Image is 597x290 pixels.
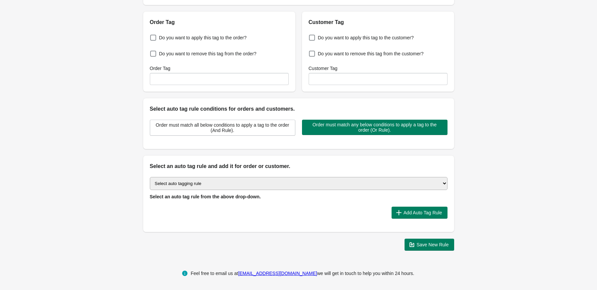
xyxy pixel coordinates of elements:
[155,122,290,133] span: Order must match all below conditions to apply a tag to the order (And Rule).
[309,18,448,26] h2: Customer Tag
[150,194,261,199] span: Select an auto tag rule from the above drop-down.
[392,207,448,219] button: Add Auto Tag Rule
[309,65,338,72] label: Customer Tag
[302,120,448,135] button: Order must match any below conditions to apply a tag to the order (Or Rule).
[404,210,442,215] span: Add Auto Tag Rule
[150,162,448,170] h2: Select an auto tag rule and add it for order or customer.
[150,120,295,136] button: Order must match all below conditions to apply a tag to the order (And Rule).
[307,122,442,133] span: Order must match any below conditions to apply a tag to the order (Or Rule).
[159,34,247,41] span: Do you want to apply this tag to the order?
[318,34,414,41] span: Do you want to apply this tag to the customer?
[150,105,448,113] h2: Select auto tag rule conditions for orders and customers.
[159,50,257,57] span: Do you want to remove this tag from the order?
[318,50,424,57] span: Do you want to remove this tag from the customer?
[405,239,454,251] button: Save New Rule
[238,271,317,276] a: [EMAIL_ADDRESS][DOMAIN_NAME]
[417,242,449,247] span: Save New Rule
[191,269,415,277] div: Feel free to email us at we will get in touch to help you within 24 hours.
[150,65,170,72] label: Order Tag
[150,18,289,26] h2: Order Tag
